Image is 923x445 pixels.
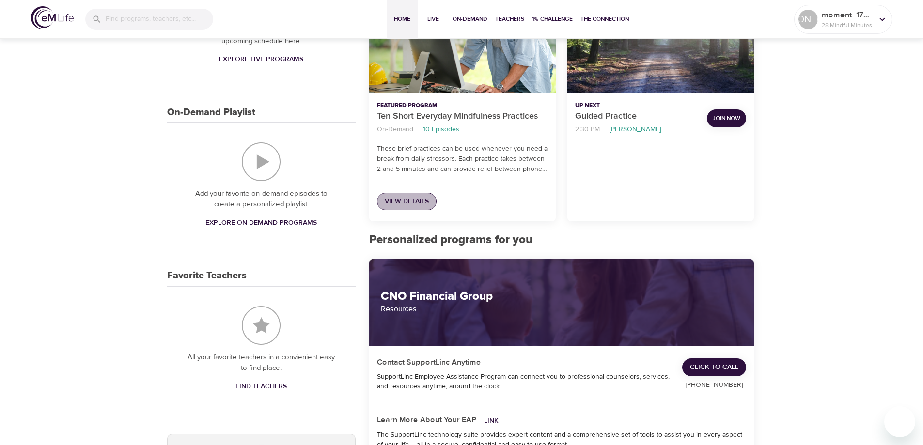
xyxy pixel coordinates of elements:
[219,53,303,65] span: Explore Live Programs
[884,406,915,437] iframe: Button to launch messaging window
[610,124,661,135] p: [PERSON_NAME]
[381,303,743,315] p: Resources
[575,124,600,135] p: 2:30 PM
[495,14,524,24] span: Teachers
[167,107,255,118] h3: On-Demand Playlist
[453,14,487,24] span: On-Demand
[106,9,213,30] input: Find programs, teachers, etc...
[235,381,287,393] span: Find Teachers
[167,270,247,281] h3: Favorite Teachers
[798,10,818,29] div: [PERSON_NAME]
[377,415,476,425] h5: Learn More About Your EAP
[205,217,317,229] span: Explore On-Demand Programs
[215,50,307,68] a: Explore Live Programs
[575,123,699,136] nav: breadcrumb
[187,352,336,374] p: All your favorite teachers in a convienient easy to find place.
[377,123,548,136] nav: breadcrumb
[423,124,459,135] p: 10 Episodes
[682,380,746,390] p: [PHONE_NUMBER]
[377,144,548,174] p: These brief practices can be used whenever you need a break from daily stressors. Each practice t...
[381,290,743,304] h2: CNO Financial Group
[580,14,629,24] span: The Connection
[385,196,429,208] span: View Details
[202,214,321,232] a: Explore On-Demand Programs
[707,109,746,127] button: Join Now
[417,123,419,136] li: ·
[422,14,445,24] span: Live
[604,123,606,136] li: ·
[232,378,291,396] a: Find Teachers
[377,124,413,135] p: On-Demand
[682,358,746,376] a: Click to Call
[369,233,754,247] h2: Personalized programs for you
[377,101,548,110] p: Featured Program
[242,142,281,181] img: On-Demand Playlist
[713,113,740,123] span: Join Now
[377,357,481,368] h5: Contact SupportLinc Anytime
[377,193,437,211] a: View Details
[377,372,671,391] div: SupportLinc Employee Assistance Program can connect you to professional counselors, services, and...
[575,110,699,123] p: Guided Practice
[575,101,699,110] p: Up Next
[242,306,281,345] img: Favorite Teachers
[391,14,414,24] span: Home
[377,110,548,123] p: Ten Short Everyday Mindfulness Practices
[690,361,738,373] span: Click to Call
[822,9,873,21] p: moment_1746717572
[187,188,336,210] p: Add your favorite on-demand episodes to create a personalized playlist.
[484,416,499,425] a: Link
[532,14,573,24] span: 1% Challenge
[31,6,74,29] img: logo
[822,21,873,30] p: 28 Mindful Minutes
